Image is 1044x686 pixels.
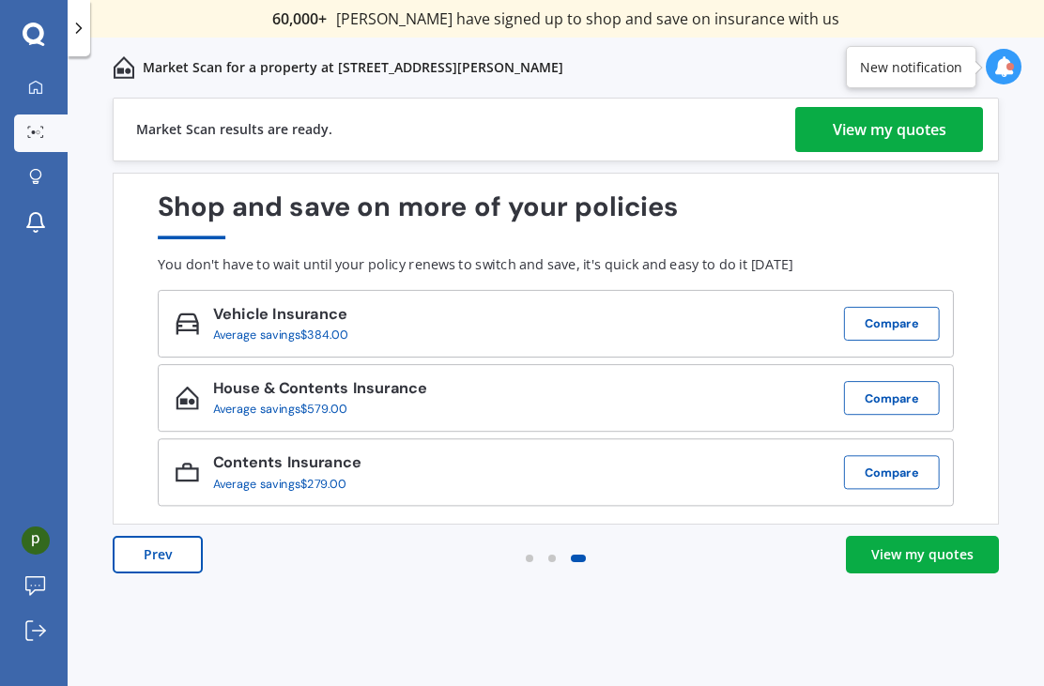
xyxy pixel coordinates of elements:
[176,312,199,335] img: Vehicle_icon
[213,305,361,328] div: Vehicle
[113,56,135,79] img: home-and-contents.b802091223b8502ef2dd.svg
[136,99,332,160] div: Market Scan results are ready.
[348,378,427,399] span: Insurance
[213,454,361,477] div: Contents
[176,387,199,410] img: House & Contents_icon
[844,381,940,415] button: Compare
[871,545,974,564] div: View my quotes
[844,307,940,341] button: Compare
[213,477,348,491] div: Average savings $279.00
[113,536,203,573] button: Prev
[833,107,946,152] div: View my quotes
[860,58,962,77] div: New notification
[176,461,199,484] img: Contents_icon
[213,403,414,417] div: Average savings $579.00
[846,536,999,573] a: View my quotes
[283,452,361,473] span: Insurance
[844,455,940,489] button: Compare
[213,328,348,343] div: Average savings $384.00
[269,304,347,325] span: Insurance
[22,526,50,555] img: AAcHTtcsQclUgl2ZuSacAXrH58LUv3lF8C7CuvTivmNHsEvO=s96-c
[795,107,983,152] a: View my quotes
[213,380,428,403] div: House & Contents
[143,58,563,77] p: Market Scan for a property at [STREET_ADDRESS][PERSON_NAME]
[158,256,954,273] div: You don't have to wait until your policy renews to switch and save, it's quick and easy to do it ...
[158,191,954,239] div: Shop and save on more of your policies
